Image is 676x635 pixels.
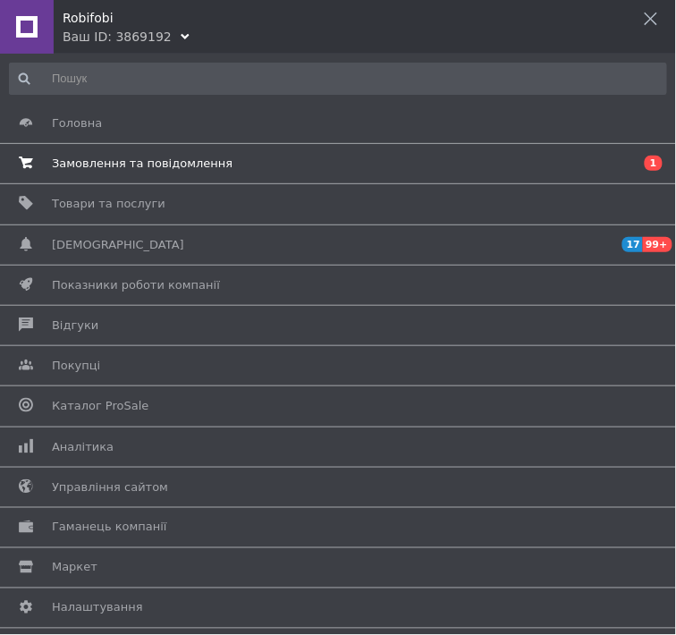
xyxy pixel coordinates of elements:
[52,560,97,576] span: Маркет
[9,63,667,95] input: Пошук
[52,237,184,253] span: [DEMOGRAPHIC_DATA]
[52,600,143,616] span: Налаштування
[52,156,232,172] span: Замовлення та повідомлення
[643,237,672,252] span: 99+
[52,479,168,495] span: Управління сайтом
[622,237,643,252] span: 17
[63,28,172,46] div: Ваш ID: 3869192
[52,317,98,334] span: Відгуки
[645,156,663,171] span: 1
[52,277,220,293] span: Показники роботи компанії
[52,520,167,536] span: Гаманець компанії
[52,358,100,374] span: Покупці
[52,196,165,212] span: Товари та послуги
[52,115,102,131] span: Головна
[52,398,148,414] span: Каталог ProSale
[52,439,114,455] span: Аналітика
